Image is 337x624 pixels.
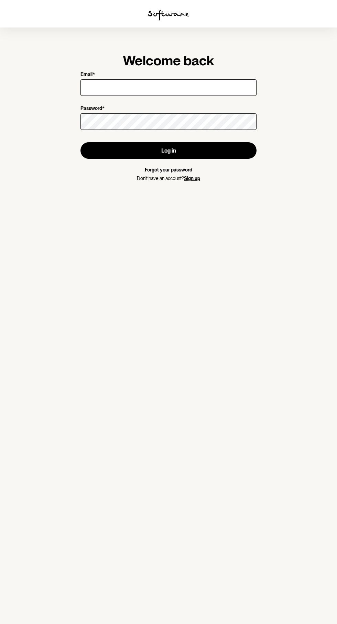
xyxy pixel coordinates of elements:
h1: Welcome back [80,52,257,69]
p: Don't have an account? [80,176,257,181]
button: Log in [80,142,257,159]
p: Email [80,71,93,78]
a: Sign up [184,176,200,181]
p: Password [80,105,102,112]
a: Forgot your password [145,167,192,172]
img: software logo [148,10,189,21]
